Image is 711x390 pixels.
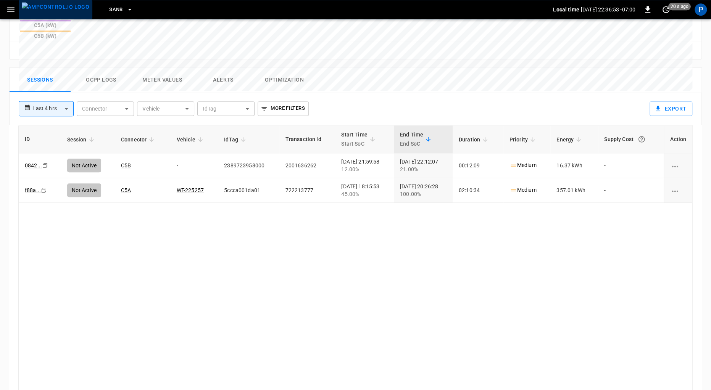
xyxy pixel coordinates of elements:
th: Transaction Id [279,125,335,153]
div: profile-icon [695,3,707,16]
span: Session [67,135,97,144]
th: Action [664,125,692,153]
div: Last 4 hrs [32,101,74,116]
span: Start TimeStart SoC [341,130,377,148]
img: ampcontrol.io logo [22,2,89,12]
table: sessions table [19,125,692,203]
span: Connector [121,135,156,144]
div: Start Time [341,130,368,148]
span: Priority [509,135,538,144]
p: Local time [553,6,579,13]
span: Duration [459,135,490,144]
div: Supply Cost [604,132,658,146]
p: [DATE] 22:36:53 -07:00 [581,6,635,13]
button: set refresh interval [660,3,672,16]
button: Meter Values [132,68,193,92]
span: End TimeEnd SoC [400,130,433,148]
span: IdTag [224,135,248,144]
div: charging session options [670,162,686,169]
div: charging session options [670,186,686,194]
span: 20 s ago [668,3,691,10]
button: The cost of your charging session based on your supply rates [635,132,648,146]
span: SanB [109,5,123,14]
button: SanB [106,2,136,17]
button: Optimization [254,68,315,92]
p: Start SoC [341,139,368,148]
span: Energy [556,135,584,144]
p: End SoC [400,139,423,148]
button: Alerts [193,68,254,92]
button: More Filters [258,101,308,116]
button: Export [650,101,692,116]
button: Sessions [10,68,71,92]
span: Vehicle [177,135,205,144]
button: Ocpp logs [71,68,132,92]
div: End Time [400,130,423,148]
th: ID [19,125,61,153]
